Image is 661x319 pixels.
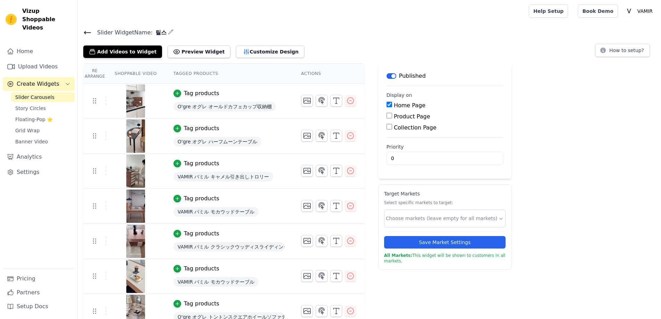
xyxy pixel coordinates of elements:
[126,190,145,223] img: vizup-images-cc57.jpg
[301,165,313,177] button: Change Thumbnail
[11,126,75,135] a: Grid Wrap
[384,253,506,264] p: This widget will be shown to customers in all markets.
[3,150,75,164] a: Analytics
[394,124,437,131] label: Collection Page
[17,80,59,88] span: Create Widgets
[15,116,53,123] span: Floating-Pop ⭐
[173,265,219,273] button: Tag products
[15,127,40,134] span: Grid Wrap
[627,8,631,15] text: V
[173,172,273,182] span: VAMIR バミル キャメル引き出しトロリー
[3,300,75,313] a: Setup Docs
[15,94,54,101] span: Slider Carousels
[399,72,426,80] p: Published
[173,277,259,287] span: VAMIR バミル モカウッドテーブル
[11,137,75,146] a: Banner Video
[184,89,219,98] div: Tag products
[165,64,293,84] th: Tagged Products
[635,5,655,17] p: VAMIR
[595,44,650,57] button: How to setup?
[15,138,48,145] span: Banner Video
[184,194,219,203] div: Tag products
[384,253,412,258] strong: All Markets:
[168,45,230,58] button: Preview Widget
[126,119,145,153] img: vizup-images-c4e7.jpg
[301,130,313,142] button: Change Thumbnail
[184,159,219,168] div: Tag products
[173,242,285,252] span: VAMIR バミル クラシックウッディスライディングマガジンラック
[3,77,75,91] button: Create Widgets
[595,49,650,55] a: How to setup?
[11,103,75,113] a: Story Circles
[11,115,75,124] a: Floating-Pop ⭐
[3,44,75,58] a: Home
[22,7,72,32] span: Vizup Shoppable Videos
[394,113,430,120] label: Product Page
[236,45,304,58] button: Customize Design
[173,207,259,217] span: VAMIR バミル モカウッドテーブル
[384,236,506,249] button: Save Market Settings
[624,5,655,17] button: V VAMIR
[92,28,153,37] span: Slider Widget Name:
[301,235,313,247] button: Change Thumbnail
[184,265,219,273] div: Tag products
[529,5,568,18] a: Help Setup
[394,102,425,109] label: Home Page
[126,225,145,258] img: vizup-images-5efa.jpg
[3,272,75,286] a: Pricing
[293,64,364,84] th: Actions
[173,194,219,203] button: Tag products
[173,300,219,308] button: Tag products
[173,89,219,98] button: Tag products
[126,154,145,188] img: vizup-images-c01e.jpg
[387,143,503,150] label: Priority
[83,45,162,58] button: Add Videos to Widget
[184,300,219,308] div: Tag products
[15,105,46,112] span: Story Circles
[173,159,219,168] button: Tag products
[3,60,75,74] a: Upload Videos
[301,270,313,282] button: Change Thumbnail
[153,28,167,37] span: 릴스
[301,305,313,317] button: Change Thumbnail
[3,286,75,300] a: Partners
[173,137,261,146] span: O'gre オグレ ハーフムーンテーブル
[384,200,506,205] p: Select specific markets to target:
[173,124,219,133] button: Tag products
[173,102,276,111] span: O'gre オグレ オールドカフェカップ収納棚
[386,215,498,222] input: Choose markets (leave empty for all markets)
[3,165,75,179] a: Settings
[384,190,506,197] p: Target Markets
[168,28,173,37] div: Edit Name
[301,95,313,107] button: Change Thumbnail
[184,229,219,238] div: Tag products
[301,200,313,212] button: Change Thumbnail
[387,92,412,99] legend: Display on
[126,84,145,118] img: vizup-images-feef.jpg
[106,64,165,84] th: Shoppable Video
[578,5,618,18] a: Book Demo
[126,260,145,293] img: vizup-images-2b6b.jpg
[11,92,75,102] a: Slider Carousels
[6,14,17,25] img: Vizup
[173,229,219,238] button: Tag products
[83,64,106,84] th: Re Arrange
[184,124,219,133] div: Tag products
